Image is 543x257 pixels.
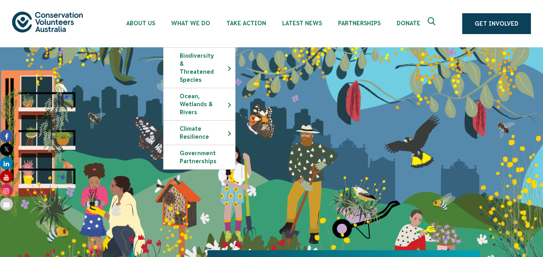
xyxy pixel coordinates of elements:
[163,120,236,145] li: Climate Resilience
[163,47,236,88] li: Biodiversity & Threatened Species
[462,13,531,34] a: Get Involved
[126,20,155,26] span: About Us
[282,20,322,26] span: Latest News
[164,121,235,145] a: Climate Resilience
[164,48,235,88] a: Biodiversity & Threatened Species
[12,12,83,32] img: logo.svg
[338,20,381,26] span: Partnerships
[423,14,442,33] button: Expand search box Close search box
[171,20,210,26] span: What We Do
[226,20,266,26] span: Take Action
[428,17,438,30] span: Expand search box
[397,20,420,26] span: Donate
[164,145,235,169] a: Government Partnerships
[164,88,235,120] a: Ocean, Wetlands & Rivers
